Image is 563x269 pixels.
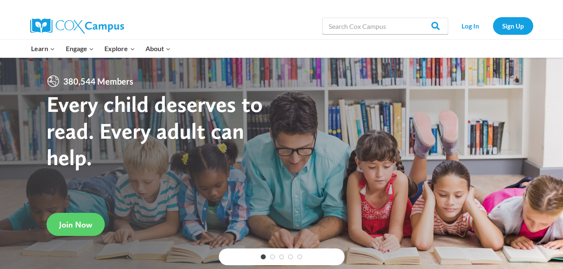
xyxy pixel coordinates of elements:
span: Learn [31,43,55,54]
a: Sign Up [493,17,533,34]
a: 3 [279,254,284,259]
nav: Secondary Navigation [452,17,533,34]
a: 2 [270,254,275,259]
a: 1 [261,254,266,259]
span: Join Now [59,220,92,230]
a: 4 [288,254,293,259]
span: Explore [104,43,135,54]
img: Cox Campus [30,18,124,34]
a: 5 [297,254,302,259]
input: Search Cox Campus [322,18,448,34]
span: Engage [66,43,94,54]
strong: Every child deserves to read. Every adult can help. [47,91,263,171]
a: Join Now [47,213,105,236]
a: Log In [452,17,489,34]
span: 380,544 Members [60,75,137,88]
nav: Primary Navigation [26,40,176,57]
span: About [145,43,171,54]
